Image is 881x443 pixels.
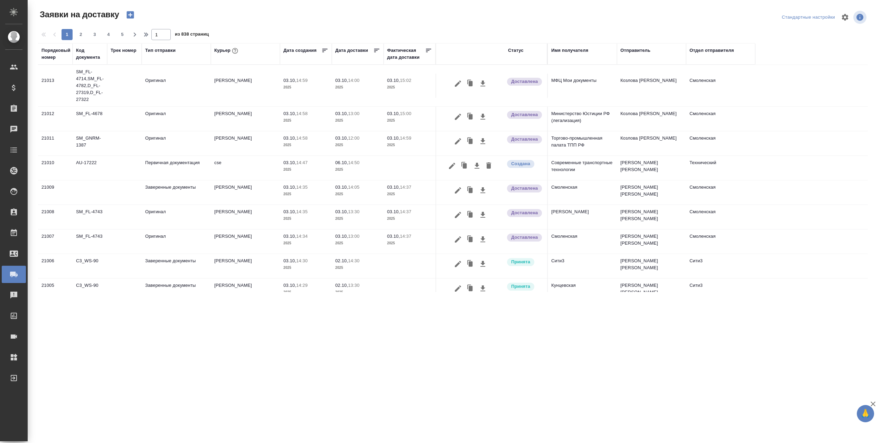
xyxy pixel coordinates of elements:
p: 03.10, [335,209,348,214]
p: 2025 [335,240,380,247]
td: Смоленская [686,229,755,254]
p: 2025 [283,264,328,271]
button: 2 [75,29,86,40]
p: Доставлена [511,136,538,143]
button: Скачать [477,208,489,221]
td: 21011 [38,131,73,155]
td: Современные транспортные технологии [548,156,617,180]
p: 03.10, [387,135,400,141]
p: 14:50 [348,160,359,165]
button: Скачать [477,135,489,148]
span: 3 [89,31,100,38]
td: Смоленская [686,74,755,98]
td: Смоленская [686,107,755,131]
p: 12:00 [348,135,359,141]
button: Редактировать [452,282,464,295]
td: [PERSON_NAME] [211,74,280,98]
td: 21009 [38,180,73,205]
button: Клонировать [464,282,477,295]
p: 02.10, [335,283,348,288]
span: Посмотреть информацию [853,11,868,24]
p: Доставлена [511,78,538,85]
button: 5 [117,29,128,40]
p: 14:59 [400,135,411,141]
div: Код документа [76,47,104,61]
p: 14:00 [348,78,359,83]
button: Редактировать [452,208,464,221]
div: Документы доставлены, фактическая дата доставки проставиться автоматически [506,233,544,242]
td: [PERSON_NAME] [PERSON_NAME] [617,156,686,180]
span: 2 [75,31,86,38]
button: Редактировать [452,110,464,123]
td: Оригинал [142,131,211,155]
p: 2025 [283,289,328,296]
div: Отправитель [620,47,650,54]
div: Порядковый номер [41,47,71,61]
p: Принята [511,258,530,265]
button: Клонировать [464,208,477,221]
div: Трек номер [111,47,137,54]
td: [PERSON_NAME] [PERSON_NAME] [617,279,686,303]
p: 14:58 [296,111,308,116]
div: Статус [508,47,524,54]
span: 4 [103,31,114,38]
button: Редактировать [452,77,464,90]
p: 14:05 [348,185,359,190]
td: Первичная документация [142,156,211,180]
p: 06.10, [335,160,348,165]
div: Документы доставлены, фактическая дата доставки проставиться автоматически [506,110,544,120]
p: 03.10, [335,135,348,141]
p: 03.10, [283,111,296,116]
p: 03.10, [387,209,400,214]
td: Смоленская [548,229,617,254]
td: [PERSON_NAME] [211,107,280,131]
td: [PERSON_NAME] [PERSON_NAME] [617,229,686,254]
p: 15:00 [400,111,411,116]
button: Клонировать [464,257,477,271]
p: 14:37 [400,209,411,214]
p: 03.10, [283,234,296,239]
div: split button [780,12,837,23]
button: Клонировать [464,233,477,246]
td: 21010 [38,156,73,180]
p: 2025 [283,166,328,173]
td: Министерство Юстиции РФ (легализация) [548,107,617,131]
button: Редактировать [446,159,458,172]
td: Козлова [PERSON_NAME] [617,131,686,155]
td: SM_FL-4743 [73,205,107,229]
button: Клонировать [464,135,477,148]
p: Принята [511,283,530,290]
p: 2025 [283,191,328,198]
button: Создать [122,9,139,21]
button: Редактировать [452,135,464,148]
td: МФЦ Мои документы [548,74,617,98]
td: Козлова [PERSON_NAME] [617,74,686,98]
p: Доставлена [511,209,538,216]
p: 2025 [283,84,328,91]
p: 03.10, [335,185,348,190]
button: Редактировать [452,233,464,246]
td: C3_WS-90 [73,279,107,303]
p: 2025 [335,142,380,149]
td: [PERSON_NAME] [PERSON_NAME] [617,180,686,205]
td: SM_FL-4714,SM_FL-4782,D_FL-27319,D_FL-27322 [73,65,107,106]
p: 03.10, [387,234,400,239]
p: 03.10, [387,78,400,83]
button: Удалить [483,159,495,172]
td: Оригинал [142,205,211,229]
button: Клонировать [464,110,477,123]
p: 2025 [335,166,380,173]
td: [PERSON_NAME] [211,254,280,278]
td: Заверенные документы [142,254,211,278]
span: из 838 страниц [175,30,209,40]
td: 21005 [38,279,73,303]
td: [PERSON_NAME] [211,229,280,254]
td: Козлова [PERSON_NAME] [617,107,686,131]
button: Скачать [477,110,489,123]
p: 2025 [283,240,328,247]
button: Скачать [477,233,489,246]
button: Клонировать [458,159,471,172]
p: 2025 [335,215,380,222]
p: 14:59 [296,78,308,83]
div: Документы доставлены, фактическая дата доставки проставиться автоматически [506,135,544,144]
